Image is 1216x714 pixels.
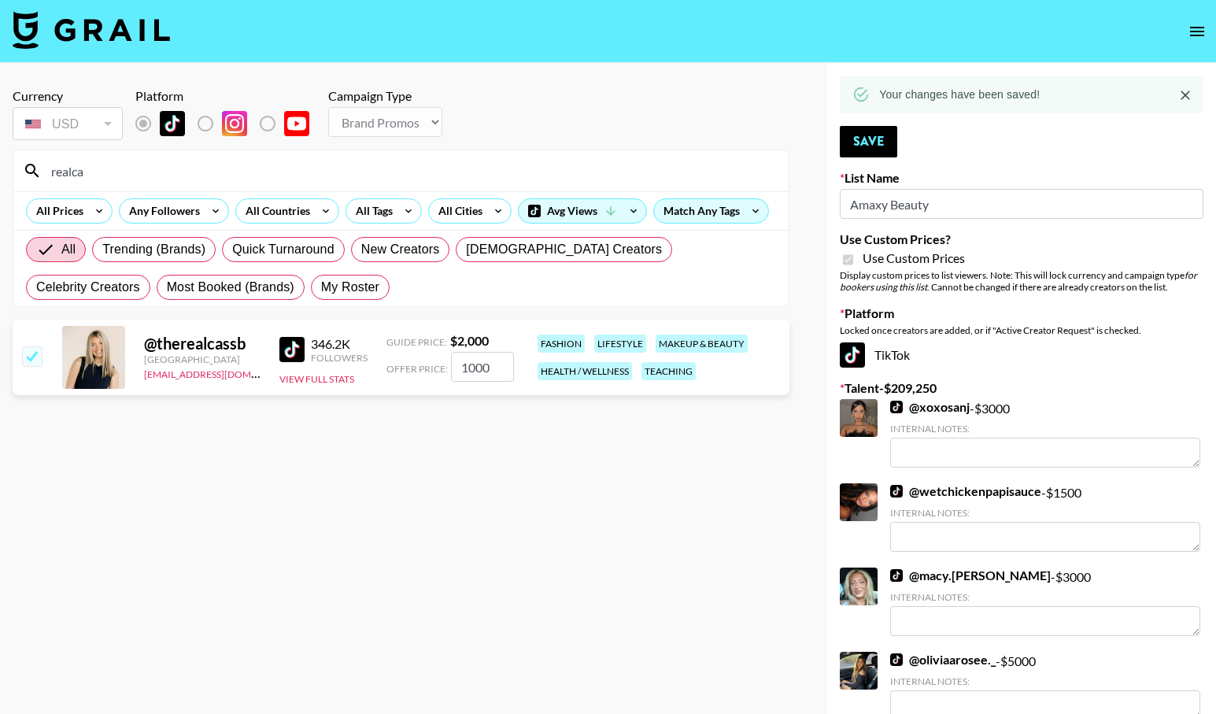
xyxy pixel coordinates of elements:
img: Grail Talent [13,11,170,49]
div: - $ 1500 [890,483,1200,552]
img: YouTube [284,111,309,136]
div: 346.2K [311,336,368,352]
div: fashion [538,335,585,353]
div: Display custom prices to list viewers. Note: This will lock currency and campaign type . Cannot b... [840,269,1203,293]
div: Internal Notes: [890,591,1200,603]
input: Search by User Name [42,158,779,183]
span: My Roster [321,278,379,297]
label: Use Custom Prices? [840,231,1203,247]
img: TikTok [840,342,865,368]
button: open drawer [1181,16,1213,47]
span: Most Booked (Brands) [167,278,294,297]
div: All Tags [346,199,396,223]
span: [DEMOGRAPHIC_DATA] Creators [466,240,662,259]
span: Celebrity Creators [36,278,140,297]
a: @macy.[PERSON_NAME] [890,568,1051,583]
div: Internal Notes: [890,423,1200,435]
div: @ therealcassb [144,334,261,353]
div: Followers [311,352,368,364]
div: TikTok [840,342,1203,368]
div: List locked to TikTok. [135,107,322,140]
img: TikTok [279,337,305,362]
span: Use Custom Prices [863,250,965,266]
label: Talent - $ 209,250 [840,380,1203,396]
div: Currency is locked to USD [13,104,123,143]
strong: $ 2,000 [450,333,489,348]
input: 2,000 [451,352,514,382]
div: All Cities [429,199,486,223]
em: for bookers using this list [840,269,1197,293]
div: - $ 3000 [890,399,1200,468]
div: Campaign Type [328,88,442,104]
div: makeup & beauty [656,335,748,353]
img: TikTok [890,485,903,498]
div: Match Any Tags [654,199,768,223]
img: TikTok [890,569,903,582]
img: Instagram [222,111,247,136]
a: @xoxosanj [890,399,970,415]
div: Your changes have been saved! [879,80,1040,109]
div: Internal Notes: [890,507,1200,519]
div: Platform [135,88,322,104]
div: Currency [13,88,123,104]
div: USD [16,110,120,138]
a: [EMAIL_ADDRESS][DOMAIN_NAME] [144,365,302,380]
div: Any Followers [120,199,203,223]
span: New Creators [361,240,440,259]
span: Guide Price: [386,336,447,348]
div: All Prices [27,199,87,223]
a: @oliviaarosee._ [890,652,996,668]
img: TikTok [160,111,185,136]
button: Save [840,126,897,157]
span: Offer Price: [386,363,448,375]
img: TikTok [890,653,903,666]
label: List Name [840,170,1203,186]
div: health / wellness [538,362,632,380]
div: All Countries [236,199,313,223]
div: lifestyle [594,335,646,353]
button: Close [1173,83,1197,107]
span: All [61,240,76,259]
span: Trending (Brands) [102,240,205,259]
span: Quick Turnaround [232,240,334,259]
label: Platform [840,305,1203,321]
button: View Full Stats [279,373,354,385]
img: TikTok [890,401,903,413]
a: @wetchickenpapisauce [890,483,1041,499]
div: Avg Views [519,199,646,223]
div: Locked once creators are added, or if "Active Creator Request" is checked. [840,324,1203,336]
div: - $ 3000 [890,568,1200,636]
div: teaching [641,362,696,380]
div: Internal Notes: [890,675,1200,687]
div: [GEOGRAPHIC_DATA] [144,353,261,365]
